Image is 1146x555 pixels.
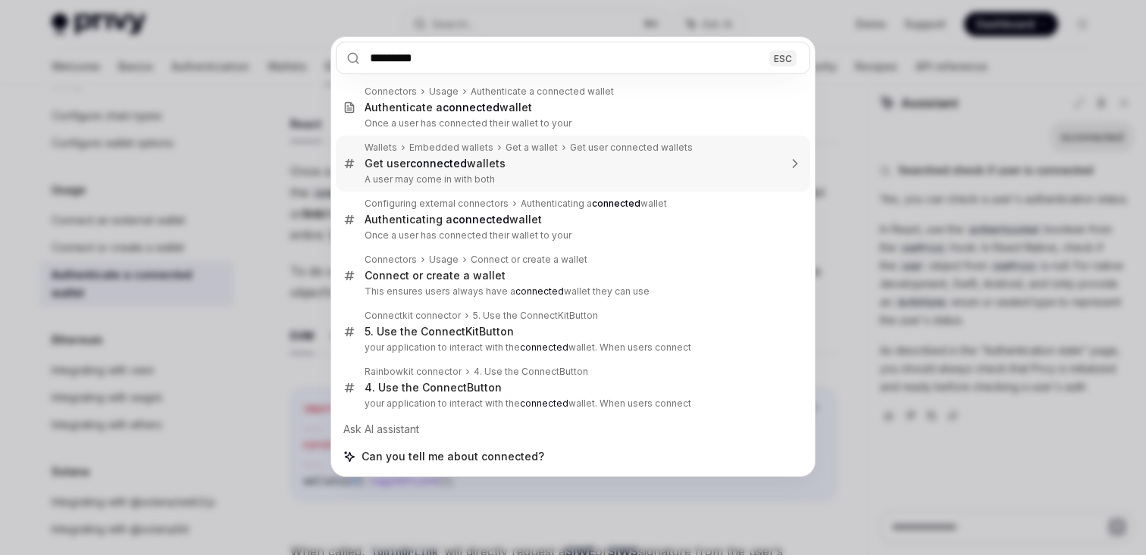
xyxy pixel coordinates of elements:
b: connected [443,101,499,114]
div: 4. Use the ConnectButton [365,381,502,394]
div: Connect or create a wallet [471,254,587,266]
p: your application to interact with the wallet. When users connect [365,398,778,410]
p: your application to interact with the wallet. When users connect [365,341,778,354]
p: Once a user has connected their wallet to your [365,117,778,129]
div: 5. Use the ConnectKitButton [473,310,598,322]
b: connected [515,285,564,297]
div: 4. Use the ConnectButton [474,366,588,378]
div: Connectors [365,86,417,98]
p: Once a user has connected their wallet to your [365,229,778,242]
div: Connectors [365,254,417,266]
div: Ask AI assistant [336,416,810,443]
span: Can you tell me about connected? [362,449,544,464]
div: Rainbowkit connector [365,366,462,378]
div: Usage [429,254,459,266]
b: connected [452,213,509,226]
div: Usage [429,86,459,98]
p: A user may come in with both [365,173,778,186]
div: Authenticating a wallet [521,198,667,210]
div: Wallets [365,142,397,154]
div: Authenticate a wallet [365,101,532,114]
div: ESC [769,50,797,66]
div: 5. Use the ConnectKitButton [365,325,514,338]
div: Configuring external connectors [365,198,509,210]
div: Get a wallet [506,142,558,154]
b: connected [410,157,467,170]
div: Authenticating a wallet [365,213,542,226]
b: connected [520,398,568,409]
b: connected [592,198,640,209]
div: Get user connected wallets [570,142,693,154]
div: Authenticate a connected wallet [471,86,614,98]
div: Get user wallets [365,157,506,170]
div: Connect or create a wallet [365,269,506,282]
div: Embedded wallets [409,142,493,154]
p: This ensures users always have a wallet they can use [365,285,778,298]
div: Connectkit connector [365,310,461,322]
b: connected [520,341,568,353]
